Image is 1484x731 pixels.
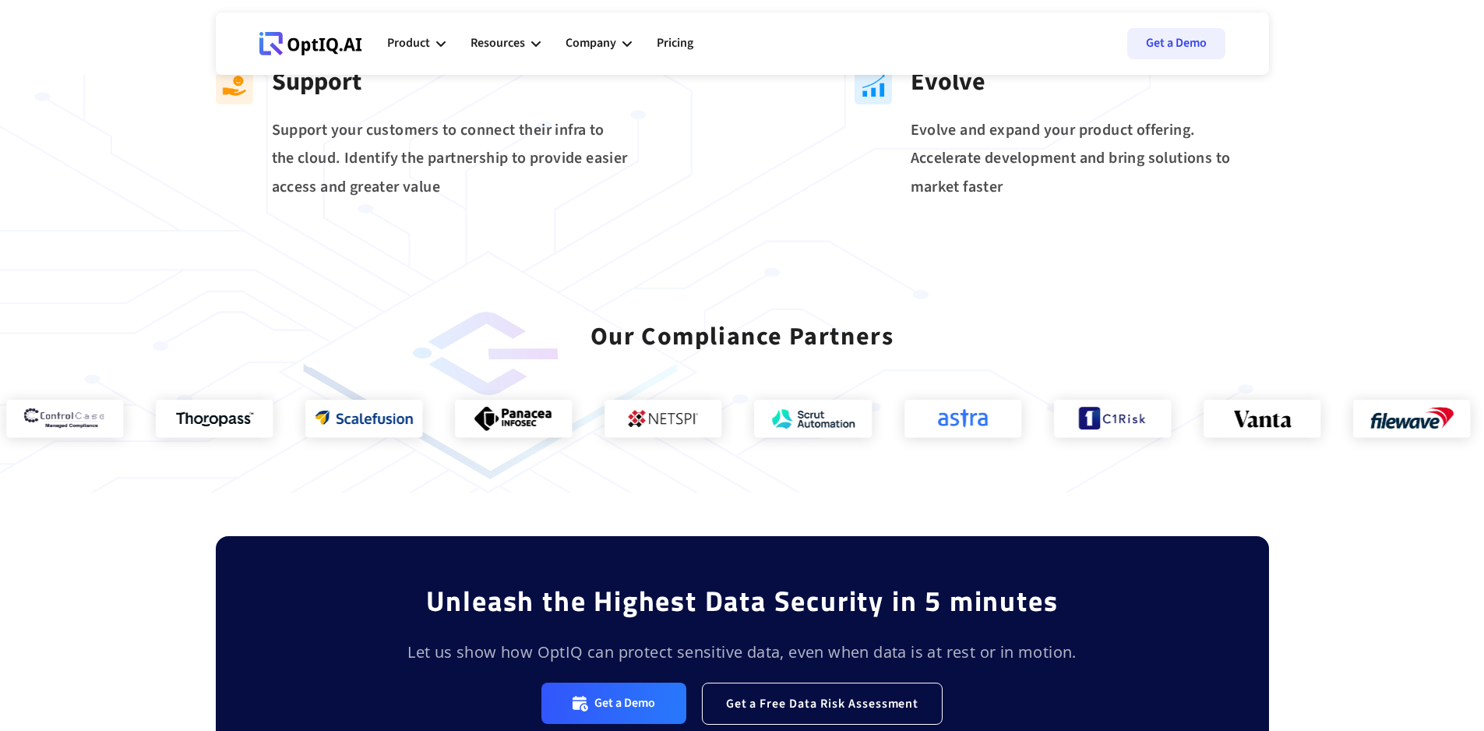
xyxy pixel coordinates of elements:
[387,33,430,54] div: Product
[911,116,1269,202] div: Evolve and expand your product offering. Accelerate development and bring solutions to market faster
[259,20,362,67] a: Webflow Homepage
[541,683,686,724] a: Get a Demo
[471,33,525,54] div: Resources
[702,683,943,725] a: Get a Free Data Risk Assessment
[590,302,894,357] div: Our Compliance Partners
[426,583,1059,620] div: Unleash the Highest Data Security in 5 minutes
[272,116,630,202] div: Support your customers to connect their infra to the cloud. Identify the partnership to provide e...
[471,20,541,67] div: Resources
[387,20,446,67] div: Product
[1127,28,1225,59] a: Get a Demo
[566,33,616,54] div: Company
[407,641,1077,662] strong: Let us show how OptIQ can protect sensitive data, even when data is at rest or in motion.
[566,20,632,67] div: Company
[272,67,630,97] div: Support
[911,67,1269,97] div: Evolve
[657,20,693,67] a: Pricing
[594,695,655,712] div: Get a Demo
